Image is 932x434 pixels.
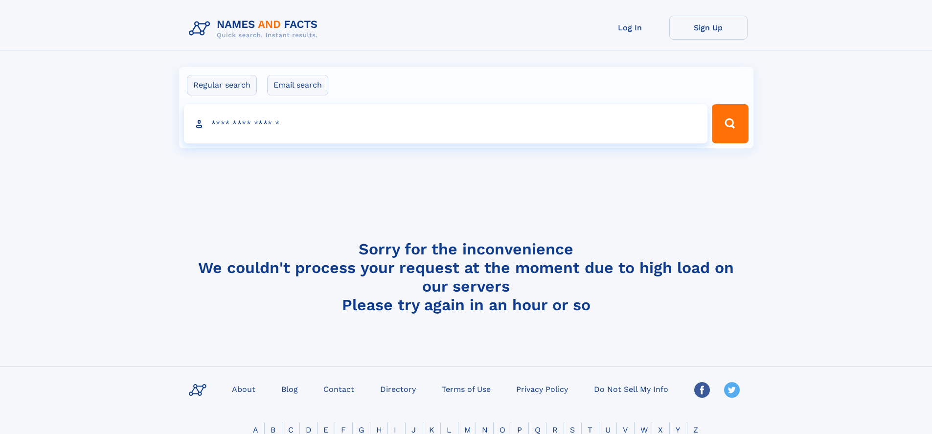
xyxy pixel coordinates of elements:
a: About [228,382,259,396]
label: Regular search [187,75,257,95]
a: Blog [277,382,302,396]
label: Email search [267,75,328,95]
a: Terms of Use [438,382,495,396]
input: search input [184,104,708,143]
img: Facebook [694,382,710,398]
button: Search Button [712,104,748,143]
img: Twitter [724,382,740,398]
a: Directory [376,382,420,396]
a: Do Not Sell My Info [590,382,672,396]
img: Logo Names and Facts [185,16,326,42]
a: Sign Up [669,16,748,40]
a: Contact [319,382,358,396]
h4: Sorry for the inconvenience We couldn't process your request at the moment due to high load on ou... [185,240,748,314]
a: Privacy Policy [512,382,572,396]
a: Log In [591,16,669,40]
